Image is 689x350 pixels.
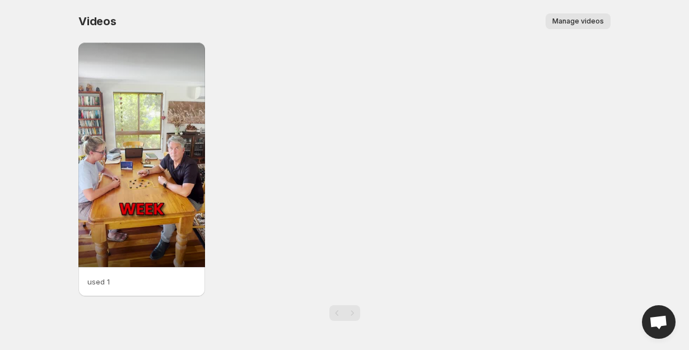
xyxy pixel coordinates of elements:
[642,305,676,339] div: Open chat
[87,276,196,287] p: used 1
[546,13,611,29] button: Manage videos
[552,17,604,26] span: Manage videos
[329,305,360,321] nav: Pagination
[78,15,117,28] span: Videos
